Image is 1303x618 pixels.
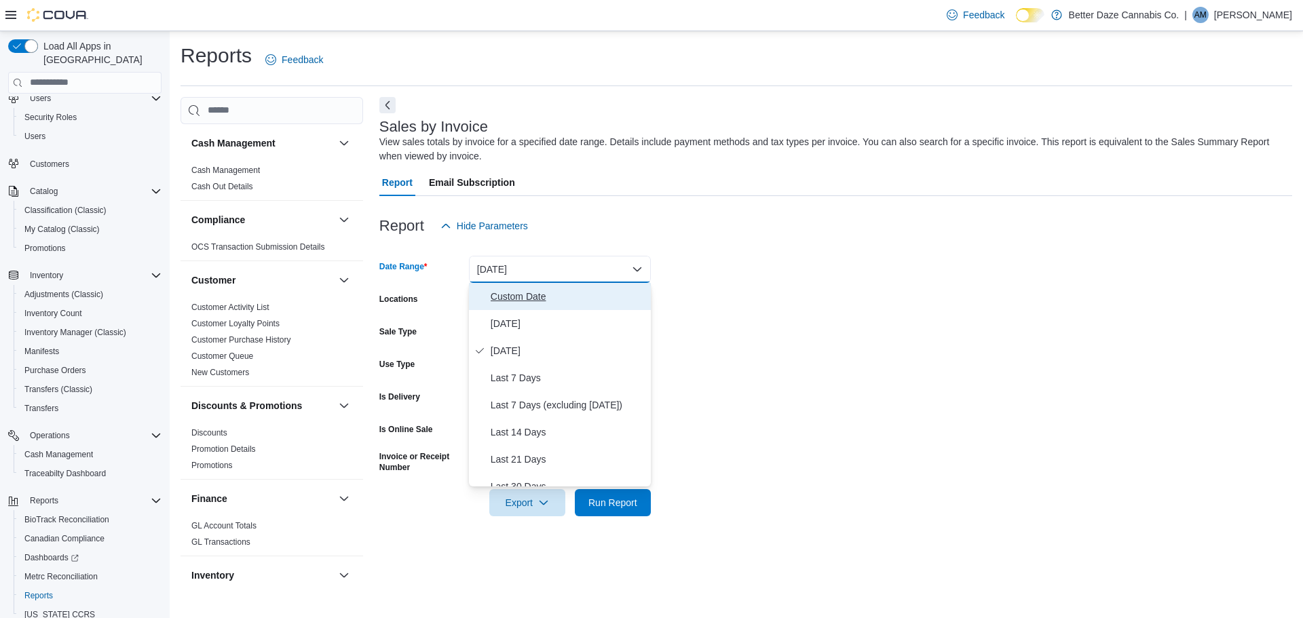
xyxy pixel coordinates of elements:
[24,346,59,357] span: Manifests
[191,399,302,412] h3: Discounts & Promotions
[24,183,162,199] span: Catalog
[181,42,252,69] h1: Reports
[19,286,162,303] span: Adjustments (Classic)
[14,361,167,380] button: Purchase Orders
[24,493,162,509] span: Reports
[19,587,58,604] a: Reports
[19,465,162,482] span: Traceabilty Dashboard
[19,511,162,528] span: BioTrack Reconciliation
[191,367,249,378] span: New Customers
[19,240,162,256] span: Promotions
[27,8,88,22] img: Cova
[24,514,109,525] span: BioTrack Reconciliation
[963,8,1004,22] span: Feedback
[30,270,63,281] span: Inventory
[3,182,167,201] button: Catalog
[24,112,77,123] span: Security Roles
[191,136,276,150] h3: Cash Management
[379,261,428,272] label: Date Range
[19,221,162,237] span: My Catalog (Classic)
[19,202,162,218] span: Classification (Classic)
[191,537,250,547] span: GL Transactions
[19,362,162,379] span: Purchase Orders
[3,266,167,285] button: Inventory
[19,221,105,237] a: My Catalog (Classic)
[191,492,333,505] button: Finance
[469,283,651,486] div: Select listbox
[19,362,92,379] a: Purchase Orders
[191,568,234,582] h3: Inventory
[19,400,162,417] span: Transfers
[14,586,167,605] button: Reports
[19,446,162,463] span: Cash Management
[491,451,645,467] span: Last 21 Days
[14,464,167,483] button: Traceabilty Dashboard
[491,424,645,440] span: Last 14 Days
[379,97,396,113] button: Next
[14,127,167,146] button: Users
[14,567,167,586] button: Metrc Reconciliation
[491,315,645,332] span: [DATE]
[1069,7,1179,23] p: Better Daze Cannabis Co.
[336,398,352,414] button: Discounts & Promotions
[19,400,64,417] a: Transfers
[491,288,645,305] span: Custom Date
[469,256,651,283] button: [DATE]
[24,243,66,254] span: Promotions
[181,518,363,556] div: Finance
[14,239,167,258] button: Promotions
[191,461,233,470] a: Promotions
[191,166,260,175] a: Cash Management
[19,202,112,218] a: Classification (Classic)
[19,128,162,144] span: Users
[191,444,256,454] a: Promotion Details
[14,285,167,304] button: Adjustments (Classic)
[191,302,269,313] span: Customer Activity List
[24,205,107,216] span: Classification (Classic)
[191,242,325,252] a: OCS Transaction Submission Details
[24,384,92,395] span: Transfers (Classic)
[191,136,333,150] button: Cash Management
[14,304,167,323] button: Inventory Count
[491,343,645,359] span: [DATE]
[191,213,245,227] h3: Compliance
[181,162,363,200] div: Cash Management
[191,460,233,471] span: Promotions
[19,568,103,585] a: Metrc Reconciliation
[191,273,235,287] h3: Customer
[429,169,515,196] span: Email Subscription
[24,267,162,284] span: Inventory
[30,93,51,104] span: Users
[181,239,363,260] div: Compliance
[1194,7,1207,23] span: AM
[30,186,58,197] span: Catalog
[19,530,110,547] a: Canadian Compliance
[435,212,533,239] button: Hide Parameters
[14,220,167,239] button: My Catalog (Classic)
[19,549,162,566] span: Dashboards
[3,491,167,510] button: Reports
[24,183,63,199] button: Catalog
[191,335,291,345] a: Customer Purchase History
[191,537,250,547] a: GL Transactions
[14,399,167,418] button: Transfers
[14,201,167,220] button: Classification (Classic)
[14,445,167,464] button: Cash Management
[379,424,433,435] label: Is Online Sale
[379,359,415,370] label: Use Type
[24,327,126,338] span: Inventory Manager (Classic)
[24,131,45,142] span: Users
[191,399,333,412] button: Discounts & Promotions
[19,343,162,360] span: Manifests
[575,489,651,516] button: Run Report
[14,323,167,342] button: Inventory Manager (Classic)
[379,294,418,305] label: Locations
[30,159,69,170] span: Customers
[19,286,109,303] a: Adjustments (Classic)
[379,218,424,234] h3: Report
[19,511,115,528] a: BioTrack Reconciliation
[14,108,167,127] button: Security Roles
[379,451,464,473] label: Invoice or Receipt Number
[24,289,103,300] span: Adjustments (Classic)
